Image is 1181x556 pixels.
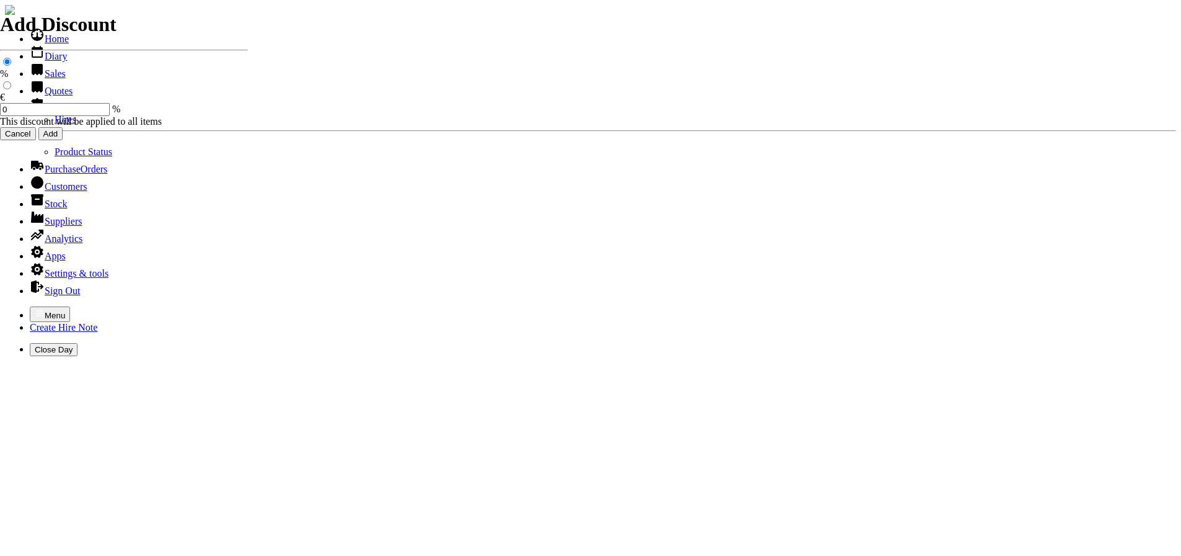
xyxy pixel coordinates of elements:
input: Add [38,127,63,140]
li: Stock [30,192,1176,210]
a: Settings & tools [30,268,108,279]
a: Create Hire Note [30,322,97,333]
a: Suppliers [30,216,82,226]
input: % [3,58,11,66]
li: Sales [30,62,1176,79]
span: % [112,104,120,114]
a: Apps [30,251,66,261]
a: Analytics [30,233,82,244]
button: Close Day [30,343,77,356]
a: Sign Out [30,285,80,296]
a: Product Status [55,146,112,157]
a: Customers [30,181,87,192]
input: € [3,81,11,89]
li: Suppliers [30,210,1176,227]
li: Hire Notes [30,97,1176,158]
ul: Hire Notes [30,114,1176,158]
button: Menu [30,307,70,322]
a: Stock [30,199,67,209]
a: PurchaseOrders [30,164,107,174]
